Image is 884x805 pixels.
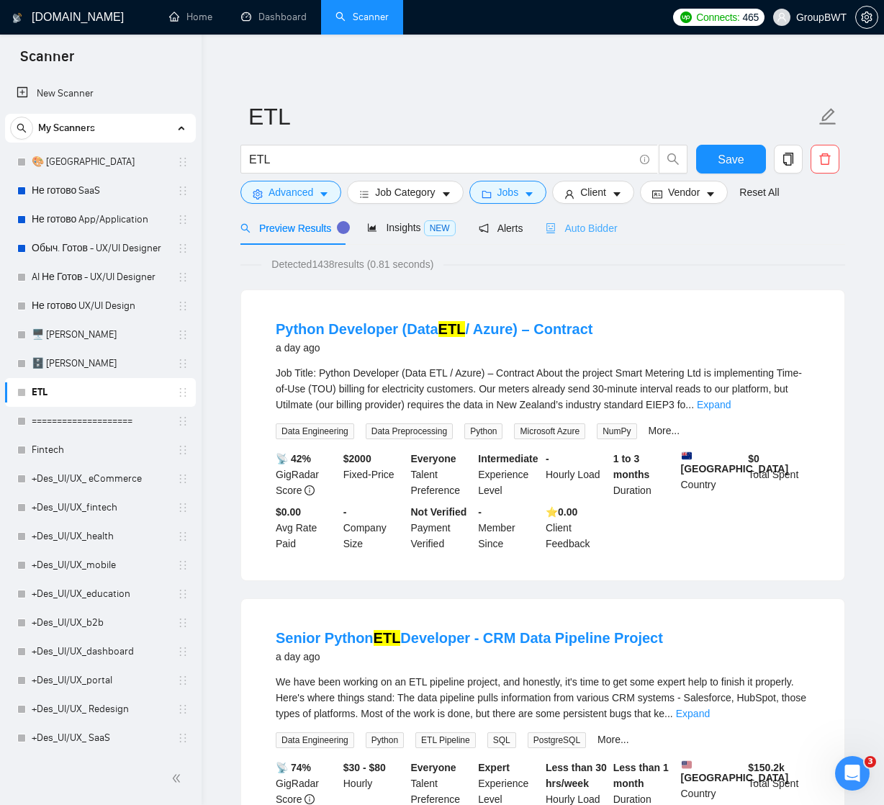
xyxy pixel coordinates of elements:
span: holder [177,473,189,485]
div: Country [678,451,746,498]
b: Not Verified [411,506,467,518]
b: [GEOGRAPHIC_DATA] [681,451,789,475]
iframe: Intercom live chat [835,756,870,791]
button: Save [696,145,766,174]
img: logo [12,6,22,30]
div: We have been working on an ETL pipeline project, and honestly, it's time to get some expert help ... [276,674,810,721]
b: Everyone [411,453,456,464]
div: Member Since [475,504,543,552]
span: search [11,123,32,133]
b: $0.00 [276,506,301,518]
mark: ETL [374,630,401,646]
a: +Des_UI/UX_ eCommerce [32,464,168,493]
span: Microsoft Azure [514,423,585,439]
span: Vendor [668,184,700,200]
span: holder [177,387,189,398]
input: Search Freelance Jobs... [249,150,633,168]
span: holder [177,415,189,427]
a: 🎨 [GEOGRAPHIC_DATA] [32,148,168,176]
b: $ 150.2k [748,762,785,773]
a: +Des_UI/UX_dashboard [32,637,168,666]
span: Data Preprocessing [366,423,453,439]
span: Auto Bidder [546,222,617,234]
a: +Des_UI/UX_portal [32,666,168,695]
span: NEW [424,220,456,236]
b: Intermediate [478,453,538,464]
div: Total Spent [745,451,813,498]
a: +Des_UI/UX_education [32,580,168,608]
b: $ 2000 [343,453,371,464]
span: holder [177,243,189,254]
a: +Des_UI/UX_b2b [32,608,168,637]
a: AI Не Готов - UX/UI Designer [32,263,168,292]
a: Reset All [739,184,779,200]
a: 🖥️ [PERSON_NAME] [32,320,168,349]
a: 🗄️ [PERSON_NAME] [32,349,168,378]
span: double-left [171,771,186,786]
a: searchScanner [335,11,389,23]
span: bars [359,189,369,199]
span: holder [177,617,189,629]
button: userClientcaret-down [552,181,634,204]
div: GigRadar Score [273,451,340,498]
span: ... [685,399,694,410]
div: a day ago [276,648,663,665]
b: Expert [478,762,510,773]
div: Job Title: Python Developer (Data ETL / Azure) – Contract About the project Smart Metering Ltd is... [276,365,810,413]
b: 📡 42% [276,453,311,464]
span: Python [464,423,502,439]
span: setting [253,189,263,199]
span: Alerts [479,222,523,234]
span: edit [818,107,837,126]
span: Save [718,150,744,168]
span: We have been working on an ETL pipeline project, and honestly, it's time to get some expert help ... [276,676,806,719]
input: Scanner name... [248,99,816,135]
div: Duration [610,451,678,498]
a: +Des_UI/UX_mobile [32,551,168,580]
li: New Scanner [5,79,196,108]
span: info-circle [305,794,315,804]
span: idcard [652,189,662,199]
span: holder [177,329,189,341]
span: info-circle [640,155,649,164]
a: Fintech [32,436,168,464]
a: setting [855,12,878,23]
span: holder [177,358,189,369]
div: Tooltip anchor [337,221,350,234]
b: $ 0 [748,453,759,464]
span: Data Engineering [276,423,354,439]
span: Insights [367,222,455,233]
span: SQL [487,732,516,748]
a: +Des_UI/UX_health [32,522,168,551]
mark: ETL [438,321,466,337]
a: Expand [676,708,710,719]
a: Expand [697,399,731,410]
button: idcardVendorcaret-down [640,181,728,204]
div: Avg Rate Paid [273,504,340,552]
span: caret-down [705,189,716,199]
span: My Scanners [38,114,95,143]
span: holder [177,675,189,686]
span: PostgreSQL [528,732,586,748]
a: +Des_UI/UX_ SaaS [32,724,168,752]
span: holder [177,214,189,225]
a: Python Developer (DataETL/ Azure) – Contract [276,321,592,337]
a: Не готово App/Application [32,205,168,234]
span: holder [177,300,189,312]
span: NumPy [597,423,636,439]
a: Не готово SaaS [32,176,168,205]
div: Payment Verified [408,504,476,552]
span: notification [479,223,489,233]
button: search [10,117,33,140]
span: Scanner [9,46,86,76]
span: ... [664,708,673,719]
span: info-circle [305,485,315,495]
span: robot [546,223,556,233]
b: ⭐️ 0.00 [546,506,577,518]
button: copy [774,145,803,174]
span: Connects: [696,9,739,25]
a: +Des_UI/UX_fintech [32,493,168,522]
button: barsJob Categorycaret-down [347,181,463,204]
span: holder [177,156,189,168]
img: 🇳🇿 [682,451,692,461]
